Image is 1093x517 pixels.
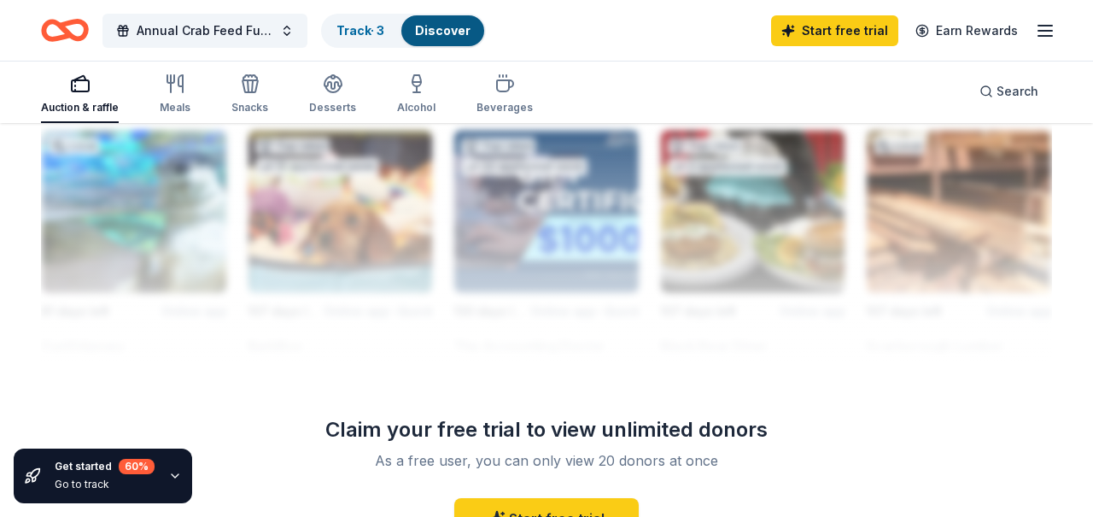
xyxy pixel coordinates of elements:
[397,67,435,123] button: Alcohol
[119,459,155,474] div: 60 %
[415,23,471,38] a: Discover
[321,450,772,471] div: As a free user, you can only view 20 donors at once
[231,67,268,123] button: Snacks
[41,67,119,123] button: Auction & raffle
[309,101,356,115] div: Desserts
[137,21,273,41] span: Annual Crab Feed Fundraiser
[309,67,356,123] button: Desserts
[102,14,307,48] button: Annual Crab Feed Fundraiser
[160,67,190,123] button: Meals
[397,101,435,115] div: Alcohol
[997,81,1038,102] span: Search
[476,67,533,123] button: Beverages
[905,15,1028,46] a: Earn Rewards
[301,416,792,444] div: Claim your free trial to view unlimited donors
[771,15,898,46] a: Start free trial
[231,101,268,115] div: Snacks
[321,14,486,48] button: Track· 3Discover
[966,74,1052,109] button: Search
[41,10,89,50] a: Home
[476,101,533,115] div: Beverages
[336,23,384,38] a: Track· 3
[55,459,155,474] div: Get started
[160,101,190,115] div: Meals
[55,478,155,491] div: Go to track
[41,101,119,115] div: Auction & raffle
